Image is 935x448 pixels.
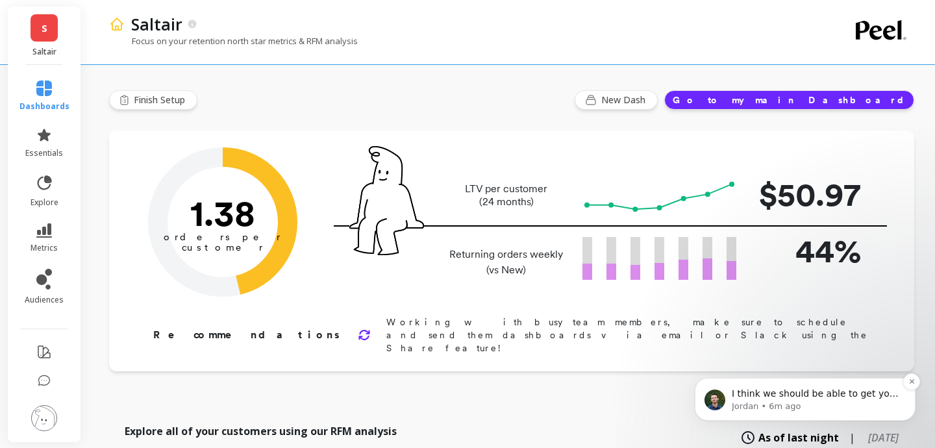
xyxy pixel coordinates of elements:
[601,93,649,106] span: New Dash
[445,247,567,278] p: Returning orders weekly (vs New)
[675,296,935,442] iframe: Intercom notifications message
[21,47,68,57] p: Saltair
[109,35,358,47] p: Focus on your retention north star metrics & RFM analysis
[131,13,182,35] p: Saltair
[164,231,282,243] tspan: orders per
[109,90,197,110] button: Finish Setup
[575,90,658,110] button: New Dash
[25,148,63,158] span: essentials
[56,92,224,105] p: I think we should be able to get you that customer list. I'll double check that. But let me know ...
[134,93,189,106] span: Finish Setup
[25,295,64,305] span: audiences
[153,327,342,343] p: Recommendations
[228,77,245,94] button: Dismiss notification
[664,90,914,110] button: Go to my main Dashboard
[757,170,861,219] p: $50.97
[31,405,57,431] img: profile picture
[19,101,69,112] span: dashboards
[190,192,255,234] text: 1.38
[125,423,397,439] p: Explore all of your customers using our RFM analysis
[445,182,567,208] p: LTV per customer (24 months)
[56,105,224,116] p: Message from Jordan, sent 6m ago
[182,242,264,253] tspan: customer
[42,21,47,36] span: S
[31,243,58,253] span: metrics
[757,227,861,275] p: 44%
[386,316,873,355] p: Working with busy team members, make sure to schedule and send them dashboards via email or Slack...
[349,146,424,255] img: pal seatted on line
[29,93,50,114] img: Profile image for Jordan
[109,16,125,32] img: header icon
[31,197,58,208] span: explore
[19,82,240,125] div: message notification from Jordan, 6m ago. I think we should be able to get you that customer list...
